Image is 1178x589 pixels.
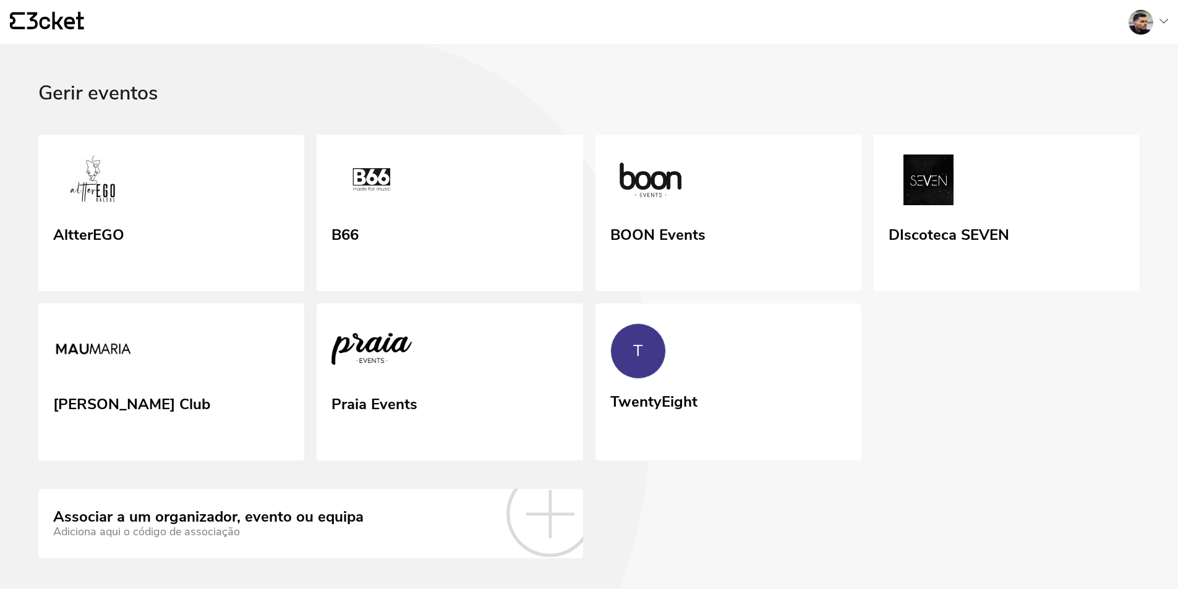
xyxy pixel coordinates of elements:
[38,303,304,460] a: Mau Maria Club [PERSON_NAME] Club
[38,135,304,292] a: AltterEGO AltterEGO
[10,12,25,30] g: {' '}
[53,509,364,526] div: Associar a um organizador, evento ou equipa
[610,389,698,411] div: TwentyEight
[610,155,691,210] img: BOON Events
[331,323,412,379] img: Praia Events
[317,135,583,292] a: B66 B66
[633,342,643,360] div: T
[595,135,861,292] a: BOON Events BOON Events
[53,525,364,538] div: Adiciona aqui o código de associação
[38,489,583,558] a: Associar a um organizador, evento ou equipa Adiciona aqui o código de associação
[53,391,210,413] div: [PERSON_NAME] Club
[610,222,706,244] div: BOON Events
[317,303,583,460] a: Praia Events Praia Events
[889,222,1009,244] div: DIscoteca SEVEN
[595,303,861,458] a: T TwentyEight
[53,155,134,210] img: AltterEGO
[10,12,84,33] a: {' '}
[53,222,124,244] div: AltterEGO
[331,391,417,413] div: Praia Events
[331,155,412,210] img: B66
[889,155,969,210] img: DIscoteca SEVEN
[874,135,1140,292] a: DIscoteca SEVEN DIscoteca SEVEN
[38,82,1140,135] div: Gerir eventos
[53,323,134,379] img: Mau Maria Club
[331,222,359,244] div: B66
